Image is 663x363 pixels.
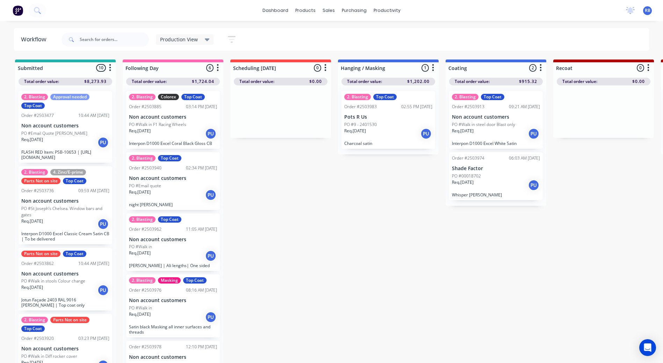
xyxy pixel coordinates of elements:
div: PU [528,128,539,139]
div: Top Coat [21,326,45,332]
span: Total order value: [455,78,490,85]
div: Order #2503974 [452,155,484,161]
div: 2. Blasting4. Zinc/E-primeParts Not on siteTop CoatOrder #250373609:59 AM [DATE]Non account custo... [19,166,112,244]
span: $0.00 [309,78,322,85]
div: 09:59 AM [DATE] [78,188,109,194]
p: Req. [DATE] [452,128,474,134]
p: Non account customers [452,114,540,120]
div: 2. BlastingTop CoatOrder #250396211:05 AM [DATE]Non account customersPO #Walk inReq.[DATE]PU[PERS... [126,214,220,271]
span: $1,724.04 [192,78,214,85]
div: 2. Blasting [21,94,48,100]
span: $0.00 [632,78,645,85]
div: Parts Not on site [50,317,89,323]
p: Non account customers [129,237,217,243]
div: Order #2503885 [129,104,161,110]
div: Top Coat [181,94,205,100]
div: purchasing [338,5,370,16]
div: 08:16 AM [DATE] [186,287,217,293]
div: 2. BlastingApproval neededTop CoatOrder #250347710:44 AM [DATE]Non account customersPO #Email Quo... [19,91,112,163]
p: Shade Factor [452,166,540,172]
div: 2. BlastingColorexTop CoatOrder #250388503:14 PM [DATE]Non account customersPO #Walk in F1 Racing... [126,91,220,149]
div: 02:55 PM [DATE] [401,104,432,110]
div: Order #2503976 [129,287,161,293]
p: Interpon D1000 Excel Coral Black Gloss CB [129,141,217,146]
div: 02:34 PM [DATE] [186,165,217,171]
p: PO #Walk in Diff rocker cover [21,353,77,359]
span: Total order value: [132,78,167,85]
span: Total order value: [562,78,597,85]
p: Req. [DATE] [21,284,43,291]
div: 2. Blasting [344,94,371,100]
div: Order #2503862 [21,260,54,267]
p: Req. [DATE] [129,128,151,134]
div: 11:05 AM [DATE] [186,226,217,232]
div: Order #2503962 [129,226,161,232]
p: Satin black Masking all inner surfaces and threads [129,324,217,335]
span: $1,202.00 [407,78,430,85]
div: Order #2503920 [21,335,54,342]
div: Order #2503983 [344,104,377,110]
div: 2. Blasting [129,94,156,100]
p: Req. [DATE] [129,189,151,195]
div: PU [98,285,109,296]
span: Total order value: [239,78,274,85]
div: Approval needed [50,94,89,100]
div: PU [98,137,109,148]
div: Open Intercom Messenger [639,339,656,356]
div: 2. Blasting [21,317,48,323]
a: dashboard [259,5,292,16]
p: [PERSON_NAME] | Ali lengths| One sided [129,263,217,268]
p: PO #Walk in F1 Racing Wheels [129,121,186,128]
div: 2. BlastingMaskingTop CoatOrder #250397608:16 AM [DATE]Non account customersPO #Walk inReq.[DATE]... [126,274,220,337]
div: Parts Not on site [21,178,60,184]
div: 4. Zinc/E-prime [50,169,86,175]
p: Non account customers [21,346,109,352]
p: Req. [DATE] [129,311,151,317]
p: Non account customers [21,198,109,204]
div: PU [205,312,216,323]
p: Non account customers [129,354,217,360]
span: $8,273.93 [84,78,107,85]
div: 2. BlastingTop CoatOrder #250391309:21 AM [DATE]Non account customersPO #Walk in steel door Blast... [449,91,543,149]
div: 2. Blasting [21,169,48,175]
p: Req. [DATE] [452,179,474,186]
div: Workflow [21,35,50,44]
div: PU [98,218,109,230]
div: Parts Not on siteTop CoatOrder #250386210:44 AM [DATE]Non account customersPO #Walk in stools Col... [19,248,112,311]
div: Top Coat [63,251,86,257]
div: 2. BlastingTop CoatOrder #250394002:34 PM [DATE]Non account customersPO #Email quoteReq.[DATE]PUn... [126,152,220,210]
div: Top Coat [158,155,181,161]
div: PU [528,180,539,191]
div: Top Coat [481,94,504,100]
input: Search for orders... [80,33,149,47]
div: Top Coat [183,277,207,284]
p: Interpon D1000 Excel White Satin [452,141,540,146]
div: Top Coat [158,216,181,223]
p: Non account customers [21,123,109,129]
p: PO #St Joseph’s Chelsea. Window bars and gates [21,205,109,218]
div: Order #2503736 [21,188,54,194]
div: Order #2503978 [129,344,161,350]
p: Req. [DATE] [21,218,43,224]
span: Total order value: [24,78,59,85]
p: PO #Walk in steel door Blast only [452,121,515,128]
div: Parts Not on site [21,251,60,257]
div: 2. BlastingTop CoatOrder #250398302:55 PM [DATE]Pots R UsPO #9 - 2401530Req.[DATE]PUCharcoal satin [341,91,435,149]
div: PU [205,189,216,201]
p: PO #9 - 2401530 [344,121,377,128]
p: Req. [DATE] [344,128,366,134]
p: PO #Email quote [129,183,161,189]
p: Pots R Us [344,114,432,120]
p: Req. [DATE] [129,250,151,256]
span: Production View [160,36,198,43]
span: Total order value: [347,78,382,85]
p: PO #Walk in stools Colour change [21,278,85,284]
p: Non account customers [21,271,109,277]
div: Masking [158,277,181,284]
div: products [292,5,319,16]
p: PO #00018702 [452,173,481,179]
p: Interpon D1000 Excel Classic Cream Satin CB | To be delivered [21,231,109,242]
p: PO #Walk in [129,244,152,250]
div: PU [205,128,216,139]
div: Order #2503913 [452,104,484,110]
